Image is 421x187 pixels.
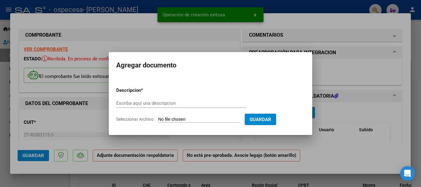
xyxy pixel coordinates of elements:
[116,87,173,94] p: Descripcion
[116,117,153,122] span: Seleccionar Archivo
[250,117,271,122] span: Guardar
[116,59,305,71] h2: Agregar documento
[400,166,415,181] div: Open Intercom Messenger
[245,114,276,125] button: Guardar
